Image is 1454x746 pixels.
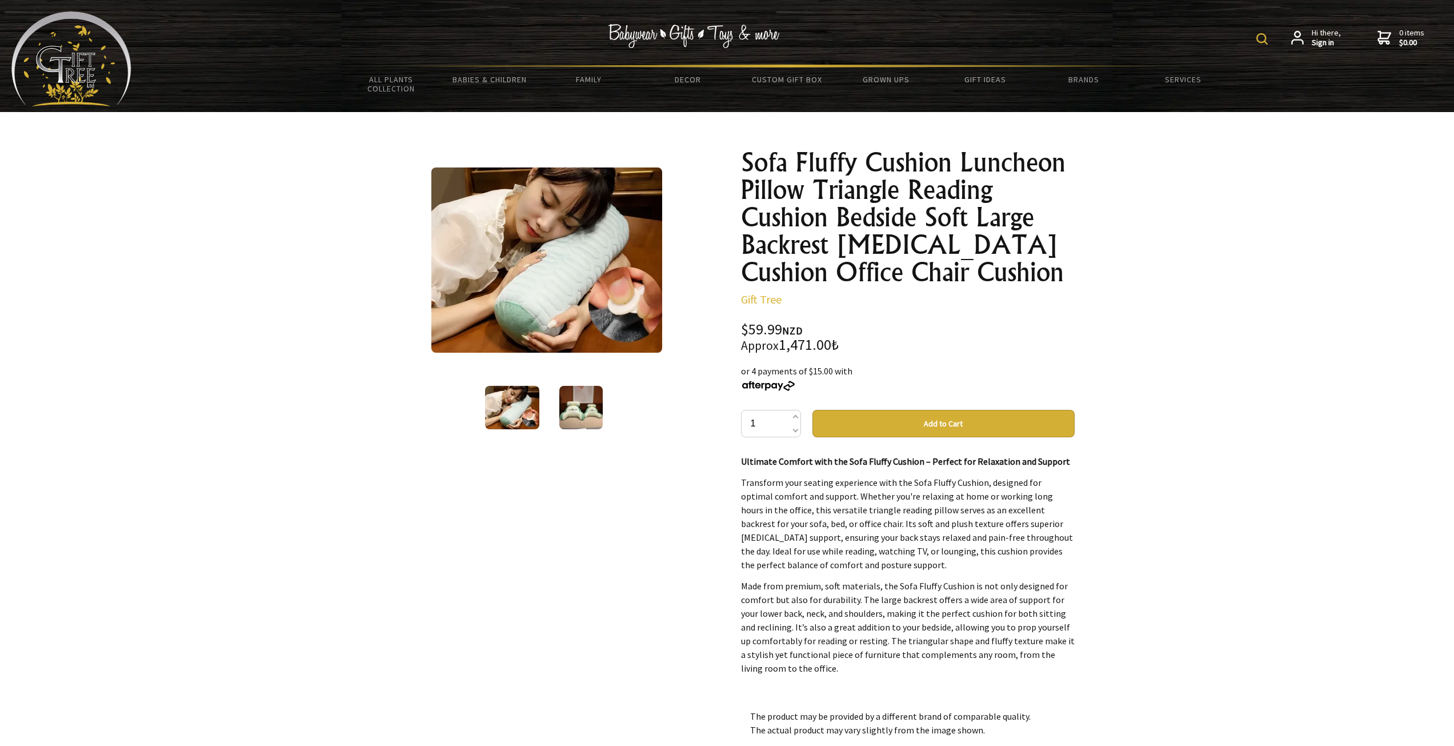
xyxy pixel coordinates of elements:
p: Transform your seating experience with the Sofa Fluffy Cushion, designed for optimal comfort and ... [741,476,1075,572]
span: 0 items [1399,27,1424,48]
a: Custom Gift Box [738,67,836,91]
small: Approx [741,338,779,353]
img: Afterpay [741,381,796,391]
strong: Sign in [1312,38,1341,48]
span: NZD [782,324,803,337]
a: Brands [1035,67,1133,91]
a: Decor [638,67,737,91]
h1: Sofa Fluffy Cushion Luncheon Pillow Triangle Reading Cushion Bedside Soft Large Backrest [MEDICAL... [741,149,1075,286]
strong: Ultimate Comfort with the Sofa Fluffy Cushion – Perfect for Relaxation and Support [741,456,1070,467]
p: The product may be provided by a different brand of comparable quality. The actual product may va... [750,709,1066,737]
strong: $0.00 [1399,38,1424,48]
img: Babywear - Gifts - Toys & more [608,24,780,48]
a: Babies & Children [440,67,539,91]
a: Hi there,Sign in [1291,28,1341,48]
a: 0 items$0.00 [1377,28,1424,48]
a: Family [539,67,638,91]
div: MaterialClothProduct AttributesOrdinaryPackage Size350*300*120(1mm); 400*300*120(1mm); 350*300*20... [741,454,1075,683]
a: Grown Ups [836,67,935,91]
img: Sofa Fluffy Cushion Luncheon Pillow Triangle Reading Cushion Bedside Soft Large Backrest Lumbar C... [559,386,603,429]
button: Add to Cart [812,410,1075,437]
div: $59.99 1,471.00₺ [741,322,1075,353]
a: Gift Tree [741,292,782,306]
span: Hi there, [1312,28,1341,48]
img: Sofa Fluffy Cushion Luncheon Pillow Triangle Reading Cushion Bedside Soft Large Backrest Lumbar C... [431,167,662,353]
a: Services [1133,67,1232,91]
p: Made from premium, soft materials, the Sofa Fluffy Cushion is not only designed for comfort but a... [741,579,1075,675]
img: Babyware - Gifts - Toys and more... [11,11,131,106]
img: Sofa Fluffy Cushion Luncheon Pillow Triangle Reading Cushion Bedside Soft Large Backrest Lumbar C... [485,386,539,429]
img: product search [1256,33,1268,45]
a: All Plants Collection [342,67,440,101]
div: or 4 payments of $15.00 with [741,364,1075,392]
a: Gift Ideas [935,67,1034,91]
